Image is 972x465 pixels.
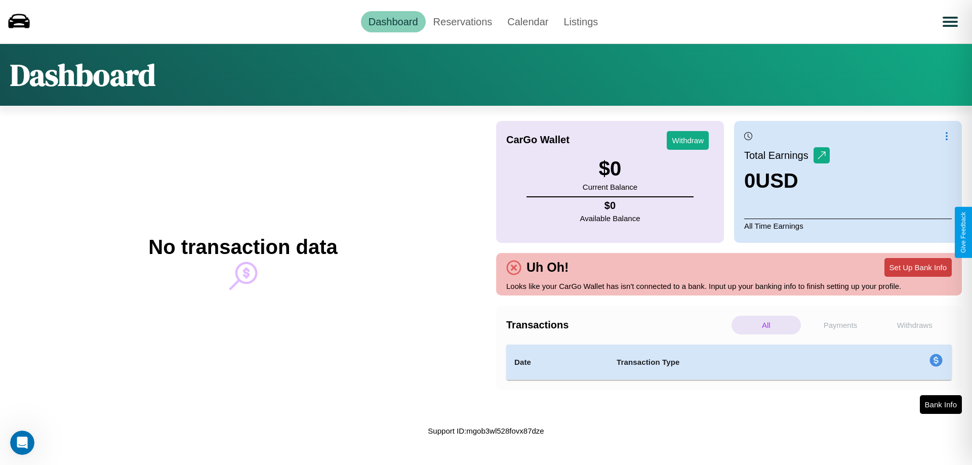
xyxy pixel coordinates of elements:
[744,170,830,192] h3: 0 USD
[506,319,729,331] h4: Transactions
[920,395,962,414] button: Bank Info
[667,131,709,150] button: Withdraw
[426,11,500,32] a: Reservations
[10,431,34,455] iframe: Intercom live chat
[10,54,155,96] h1: Dashboard
[556,11,605,32] a: Listings
[500,11,556,32] a: Calendar
[580,200,640,212] h4: $ 0
[744,219,952,233] p: All Time Earnings
[428,424,544,438] p: Support ID: mgob3wl528fovx87dze
[732,316,801,334] p: All
[583,180,637,194] p: Current Balance
[880,316,949,334] p: Withdraws
[936,8,964,36] button: Open menu
[506,279,952,293] p: Looks like your CarGo Wallet has isn't connected to a bank. Input up your banking info to finish ...
[506,134,570,146] h4: CarGo Wallet
[580,212,640,225] p: Available Balance
[617,356,846,368] h4: Transaction Type
[884,258,952,277] button: Set Up Bank Info
[361,11,426,32] a: Dashboard
[148,236,337,259] h2: No transaction data
[583,157,637,180] h3: $ 0
[960,212,967,253] div: Give Feedback
[514,356,600,368] h4: Date
[806,316,875,334] p: Payments
[521,260,574,275] h4: Uh Oh!
[744,146,814,164] p: Total Earnings
[506,345,952,380] table: simple table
